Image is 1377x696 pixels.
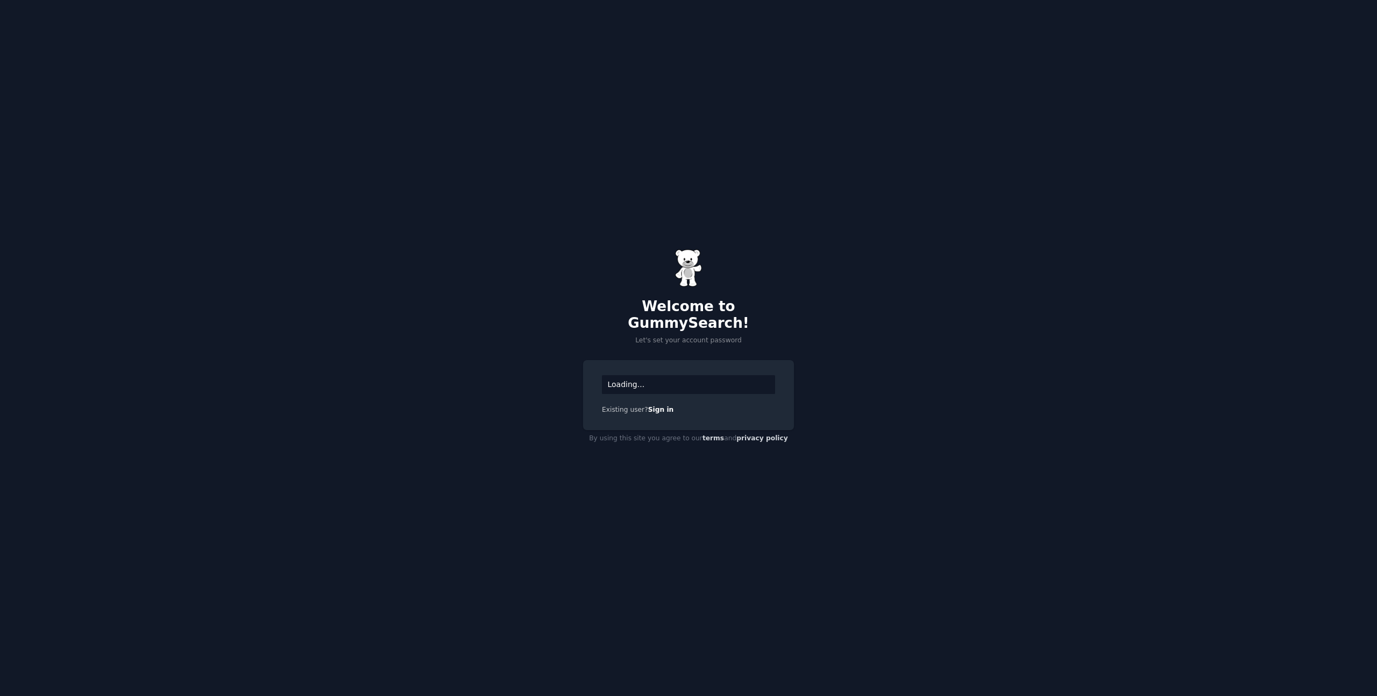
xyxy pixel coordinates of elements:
span: Existing user? [602,406,648,413]
a: terms [702,434,724,442]
a: privacy policy [736,434,788,442]
a: Sign in [648,406,674,413]
h2: Welcome to GummySearch! [583,298,794,332]
div: Loading... [602,375,775,394]
div: By using this site you agree to our and [583,430,794,447]
img: Gummy Bear [675,249,702,287]
p: Let's set your account password [583,336,794,346]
